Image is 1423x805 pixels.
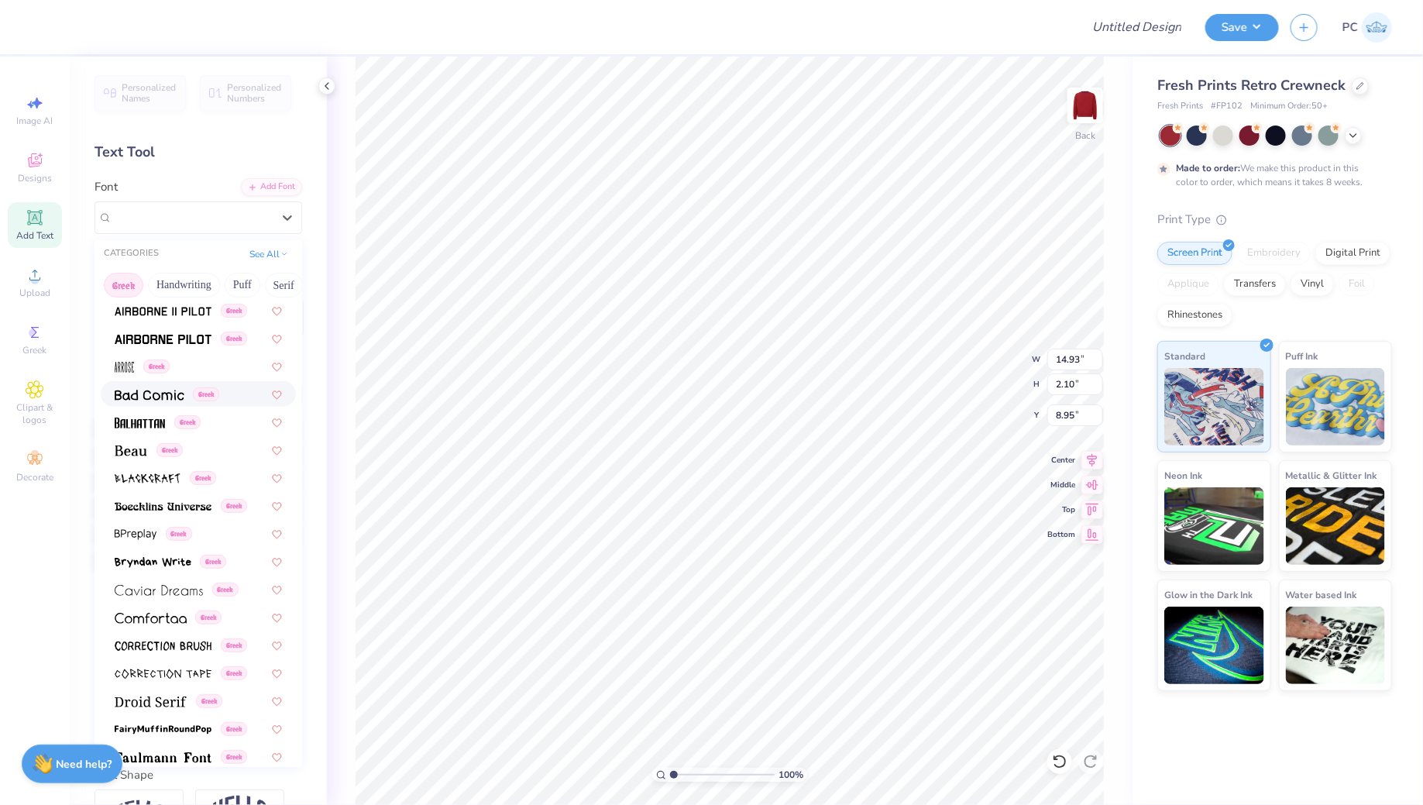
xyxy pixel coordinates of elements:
img: Balhattan [115,418,165,428]
span: Greek [221,722,247,736]
span: # FP102 [1211,100,1243,113]
img: Airborne Pilot [115,334,211,345]
img: Comfortaa [115,613,187,624]
span: Greek [174,415,201,429]
span: Greek [212,583,239,597]
span: Add Text [16,229,53,242]
span: Designs [18,172,52,184]
div: Applique [1157,273,1219,296]
img: Bryndan Write [115,557,191,568]
img: Metallic & Glitter Ink [1286,487,1386,565]
span: Personalized Numbers [227,82,282,104]
span: Minimum Order: 50 + [1250,100,1328,113]
span: Clipart & logos [8,401,62,426]
img: FairyMuffinRoundPop [115,724,211,735]
button: Puff [225,273,260,298]
span: Fresh Prints Retro Crewneck [1157,76,1346,95]
span: Upload [19,287,50,299]
img: Neon Ink [1164,487,1264,565]
span: Greek [195,611,222,624]
img: Standard [1164,368,1264,446]
img: Blackcraft [115,473,180,484]
span: Greek [166,527,192,541]
span: Greek [221,638,247,652]
span: Greek [196,694,222,708]
div: We make this product in this color to order, which means it takes 8 weeks. [1176,161,1366,189]
img: Puff Ink [1286,368,1386,446]
span: Greek [23,344,47,356]
strong: Need help? [57,757,112,772]
span: Middle [1047,480,1075,490]
span: Neon Ink [1164,467,1202,483]
div: Foil [1339,273,1375,296]
img: Faulmann Font [115,752,211,763]
img: Correction Brush [115,641,211,652]
span: Greek [221,304,247,318]
span: Center [1047,455,1075,466]
img: Glow in the Dark Ink [1164,607,1264,684]
img: Correction Tape [115,669,211,679]
span: Glow in the Dark Ink [1164,587,1253,603]
img: Arrose [115,362,134,373]
span: 100 % [779,768,803,782]
span: Water based Ink [1286,587,1357,603]
span: Bottom [1047,529,1075,540]
span: Greek [221,750,247,764]
strong: Made to order: [1176,162,1240,174]
div: Text Tool [95,142,302,163]
img: Beau [115,446,147,456]
img: Droid Serif [115,697,187,707]
span: Image AI [17,115,53,127]
div: Screen Print [1157,242,1232,265]
span: Greek [190,471,216,485]
div: Digital Print [1315,242,1390,265]
span: PC [1342,19,1358,36]
span: Greek [200,555,226,569]
span: Greek [221,499,247,513]
img: Pema Choden Lama [1362,12,1392,43]
button: See All [245,246,293,262]
img: Bad Comic [115,390,184,401]
span: Standard [1164,348,1205,364]
span: Greek [221,666,247,680]
span: Greek [156,443,183,457]
img: Back [1070,90,1101,121]
span: Metallic & Glitter Ink [1286,467,1377,483]
span: Greek [193,387,219,401]
span: Decorate [16,471,53,483]
div: Vinyl [1291,273,1334,296]
span: Puff Ink [1286,348,1318,364]
button: Serif [265,273,303,298]
span: Greek [143,359,170,373]
img: Boecklins Universe [115,501,211,512]
img: Caviar Dreams [115,585,203,596]
div: Print Type [1157,211,1392,229]
div: Transfers [1224,273,1286,296]
label: Font [95,178,118,196]
img: Airborne II Pilot [115,306,211,317]
img: BPreplay [115,529,156,540]
div: CATEGORIES [104,247,159,260]
button: Handwriting [148,273,220,298]
div: Embroidery [1237,242,1311,265]
div: Back [1075,129,1095,143]
input: Untitled Design [1080,12,1194,43]
a: PC [1342,12,1392,43]
span: Greek [221,332,247,346]
div: Add Font [241,178,302,196]
div: Rhinestones [1157,304,1232,327]
img: Water based Ink [1286,607,1386,684]
button: Greek [104,273,143,298]
span: Personalized Names [122,82,177,104]
span: Fresh Prints [1157,100,1203,113]
button: Save [1205,14,1279,41]
div: Text Shape [95,766,302,784]
span: Top [1047,504,1075,515]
